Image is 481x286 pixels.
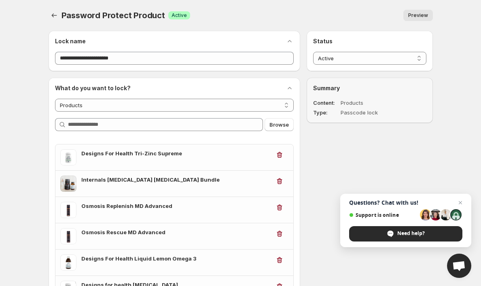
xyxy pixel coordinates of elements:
[408,12,428,19] span: Preview
[269,121,289,129] span: Browse
[81,149,271,157] h3: Designs For Health Tri-Zinc Supreme
[313,37,426,45] h2: Status
[81,202,271,210] h3: Osmosis Replenish MD Advanced
[403,10,433,21] button: Preview
[341,108,403,117] dd: Passcode lock
[265,118,294,131] button: Browse
[313,84,426,92] h2: Summary
[341,99,403,107] dd: Products
[313,99,339,107] dt: Content :
[397,230,425,237] span: Need help?
[447,254,471,278] div: Open chat
[81,228,271,236] h3: Osmosis Rescue MD Advanced
[349,199,462,206] span: Questions? Chat with us!
[456,198,465,208] span: Close chat
[349,212,417,218] span: Support is online
[313,108,339,117] dt: Type :
[172,12,187,19] span: Active
[81,176,271,184] h3: Internals [MEDICAL_DATA] [MEDICAL_DATA] Bundle
[349,226,462,242] div: Need help?
[49,10,60,21] button: Back
[55,37,86,45] h2: Lock name
[55,84,131,92] h2: What do you want to lock?
[61,11,165,20] span: Password Protect Product
[81,254,271,263] h3: Designs For Health Liquid Lemon Omega 3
